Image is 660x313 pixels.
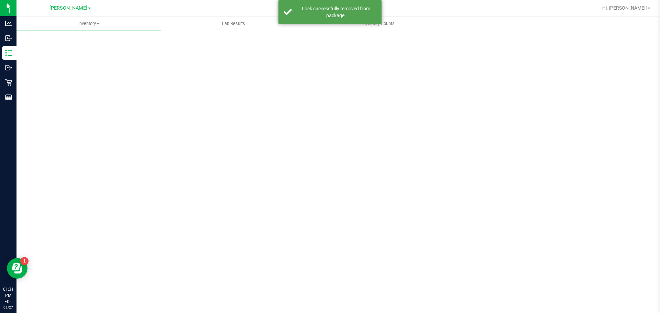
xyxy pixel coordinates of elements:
[16,16,161,31] a: Inventory
[161,16,306,31] a: Lab Results
[5,20,12,27] inline-svg: Analytics
[5,64,12,71] inline-svg: Outbound
[602,5,647,11] span: Hi, [PERSON_NAME]!
[3,305,13,310] p: 09/27
[16,21,161,27] span: Inventory
[49,5,87,11] span: [PERSON_NAME]
[213,21,254,27] span: Lab Results
[7,258,27,279] iframe: Resource center
[5,94,12,101] inline-svg: Reports
[20,257,29,265] iframe: Resource center unread badge
[3,286,13,305] p: 01:31 PM EDT
[5,35,12,42] inline-svg: Inbound
[5,79,12,86] inline-svg: Retail
[296,5,376,19] div: Lock successfully removed from package.
[5,49,12,56] inline-svg: Inventory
